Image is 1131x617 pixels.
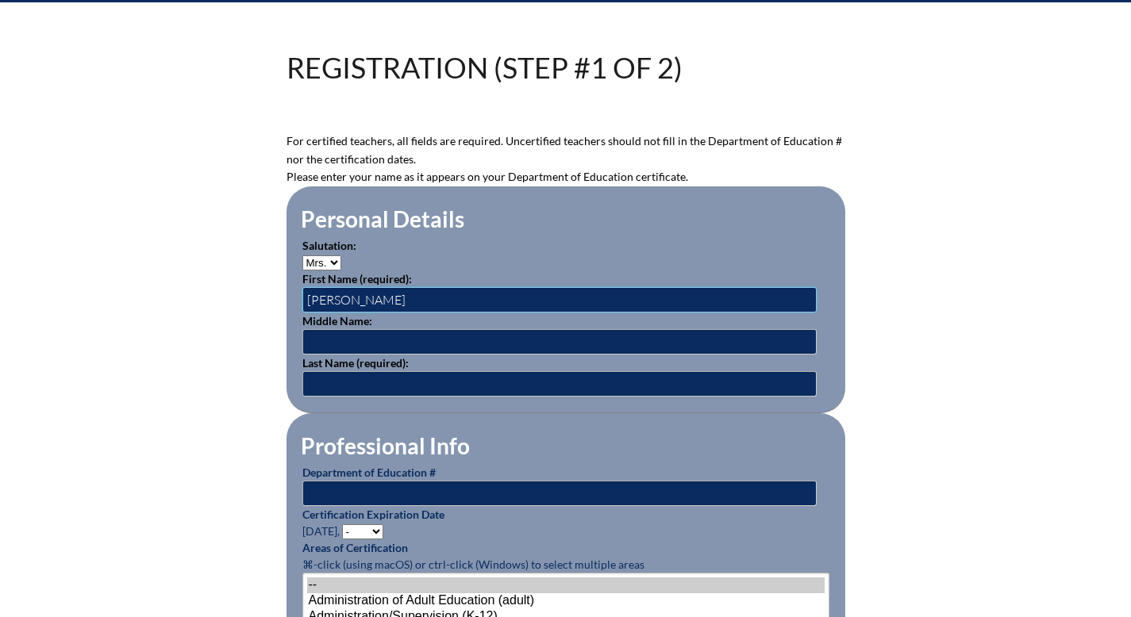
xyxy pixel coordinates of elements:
span: [DATE], [302,524,340,538]
legend: Professional Info [299,432,471,459]
label: Salutation: [302,239,356,252]
select: persons_salutation [302,255,341,270]
option: -- [307,577,825,593]
h1: Registration (Step #1 of 2) [287,53,683,82]
p: For certified teachers, all fields are required. Uncertified teachers should not fill in the Depa... [287,132,845,168]
label: Last Name (required): [302,356,409,370]
label: Department of Education # [302,466,436,479]
legend: Personal Details [299,205,466,232]
label: Areas of Certification [302,541,408,554]
p: Please enter your name as it appears on your Department of Education certificate. [287,168,845,186]
label: Certification Expiration Date [302,508,444,521]
label: Middle Name: [302,314,372,328]
label: First Name (required): [302,272,412,286]
option: Administration of Adult Education (adult) [307,593,825,609]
